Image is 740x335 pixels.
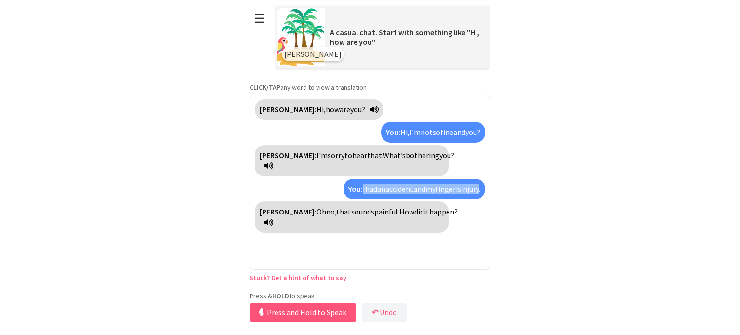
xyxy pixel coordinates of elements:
span: and [453,127,465,137]
span: fine [440,127,453,137]
span: that [336,207,351,216]
span: no, [326,207,336,216]
div: Click to translate [255,201,449,233]
span: had [365,184,377,194]
button: ☰ [250,6,270,31]
strong: HOLD [272,292,289,300]
strong: You: [386,127,400,137]
button: Press and Hold to Speak [250,303,356,322]
div: Click to translate [255,145,449,176]
strong: You: [348,184,363,194]
span: bothering [406,150,439,160]
span: sorry [328,150,344,160]
span: did [414,207,424,216]
span: accident [385,184,413,194]
span: A casual chat. Start with something like "Hi, how are you" [330,27,479,47]
strong: [PERSON_NAME]: [260,207,317,216]
span: What’s [383,150,406,160]
span: Oh [317,207,326,216]
div: Click to translate [344,179,485,199]
div: Click to translate [381,122,485,142]
span: I'm [317,150,328,160]
span: happen? [429,207,458,216]
button: ↶Undo [362,303,407,322]
span: sounds [351,207,374,216]
span: it [424,207,429,216]
strong: [PERSON_NAME]: [260,150,317,160]
span: you? [465,127,480,137]
span: you? [439,150,454,160]
p: Press & to speak [250,292,490,300]
span: painful. [374,207,399,216]
span: you? [350,105,365,114]
span: How [399,207,414,216]
strong: CLICK/TAP [250,83,280,92]
strong: [PERSON_NAME]: [260,105,317,114]
span: to [344,150,352,160]
b: ↶ [372,308,378,317]
p: any word to view a translation [250,83,490,92]
a: Stuck? Get a hint of what to say [250,273,346,282]
span: how [326,105,340,114]
img: Scenario Image [277,8,325,66]
span: not [421,127,433,137]
span: finger [436,184,456,194]
span: an [377,184,385,194]
span: hear [352,150,367,160]
span: and [413,184,425,194]
span: is [456,184,461,194]
span: Hi, [317,105,326,114]
span: [PERSON_NAME] [284,49,342,59]
span: my [425,184,436,194]
span: I'm [410,127,421,137]
span: that. [367,150,383,160]
div: Click to translate [255,99,383,120]
span: are [340,105,350,114]
span: I [363,184,365,194]
span: so [433,127,440,137]
span: Hi, [400,127,410,137]
span: injury. [461,184,480,194]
